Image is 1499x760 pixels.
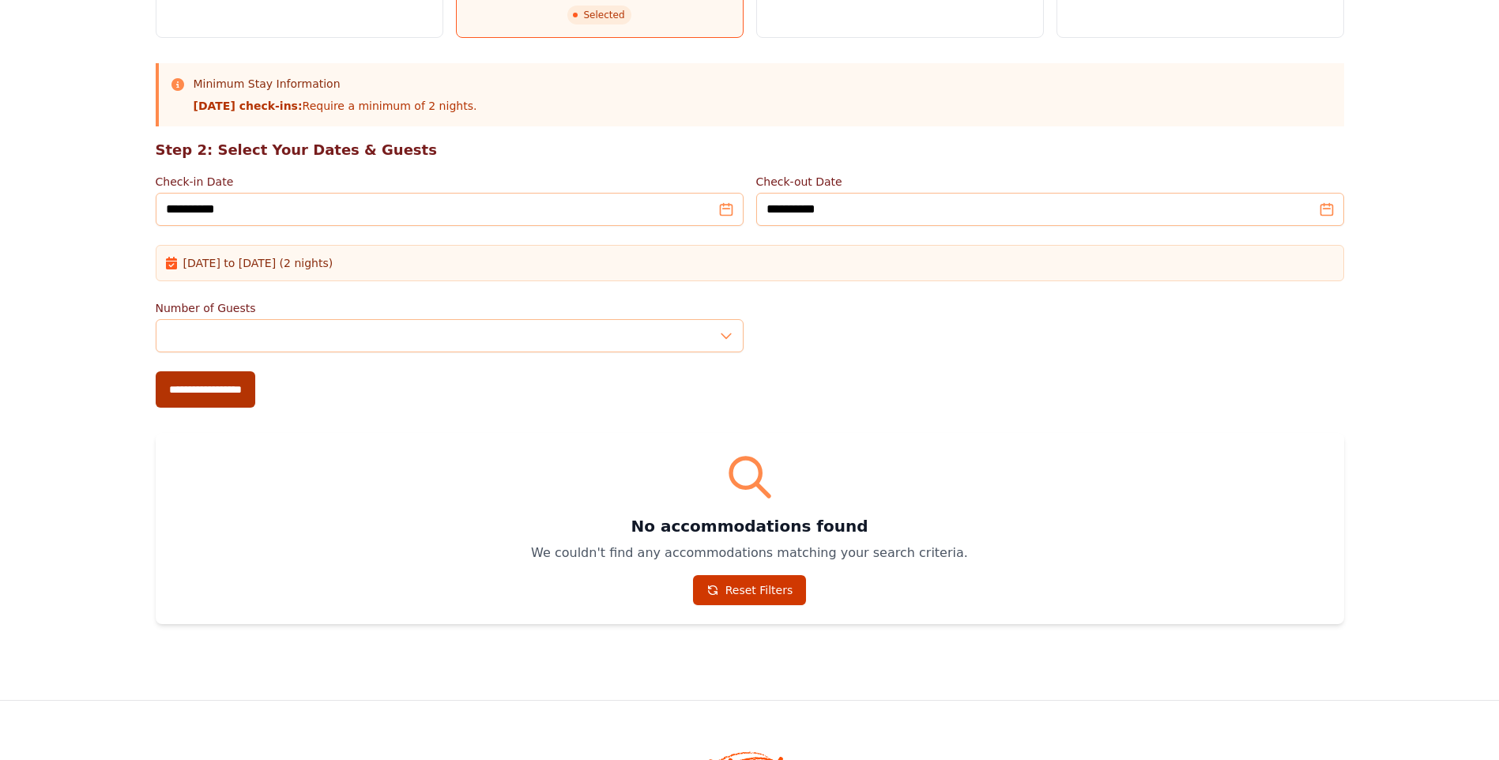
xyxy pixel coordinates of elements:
label: Number of Guests [156,300,744,316]
label: Check-in Date [156,174,744,190]
label: Check-out Date [756,174,1344,190]
p: Require a minimum of 2 nights. [194,98,477,114]
h3: Minimum Stay Information [194,76,477,92]
a: Reset Filters [693,575,807,605]
h2: Step 2: Select Your Dates & Guests [156,139,1344,161]
p: We couldn't find any accommodations matching your search criteria. [175,544,1325,562]
span: Selected [567,6,631,24]
h3: No accommodations found [175,515,1325,537]
strong: [DATE] check-ins: [194,100,303,112]
span: [DATE] to [DATE] (2 nights) [183,255,333,271]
